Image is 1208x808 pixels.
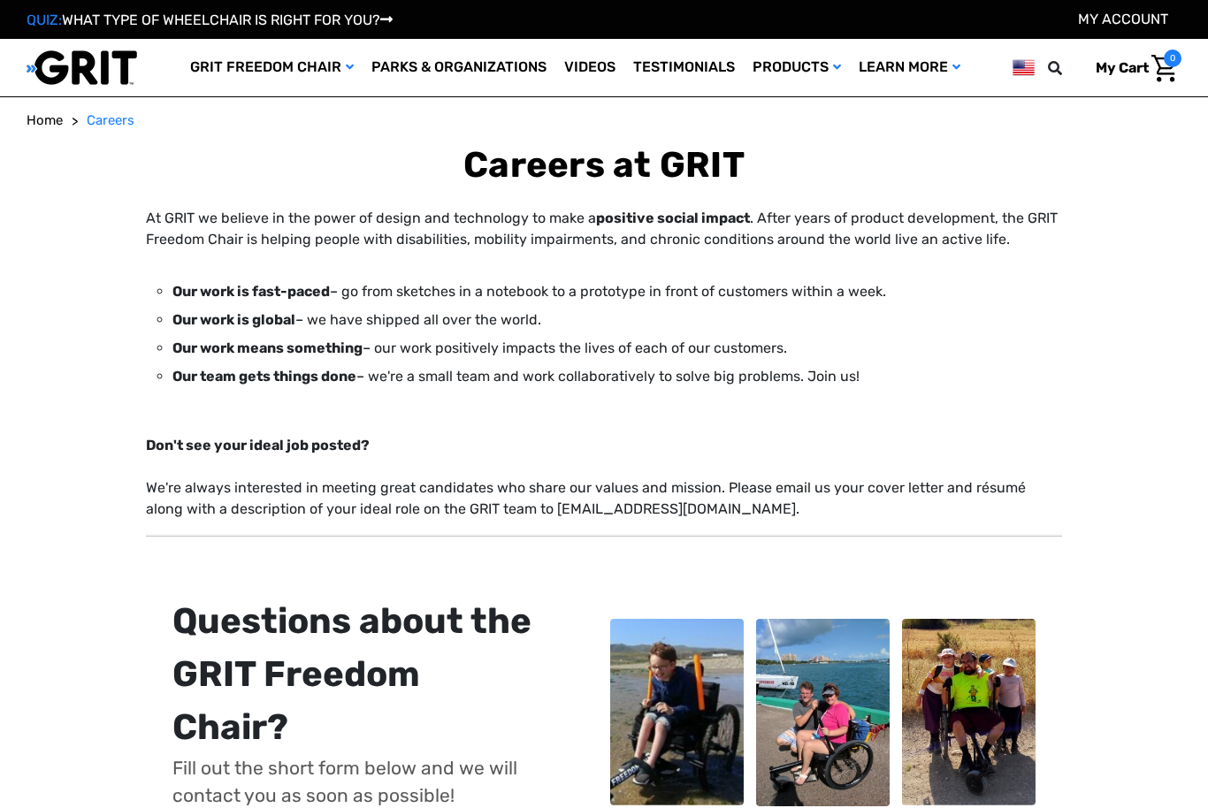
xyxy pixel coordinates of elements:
a: Videos [555,39,624,96]
input: Search [1056,50,1082,87]
img: GRIT All-Terrain Wheelchair and Mobility Equipment [27,50,137,86]
a: Careers [87,111,134,131]
li: – we have shipped all over the world. [172,306,1063,334]
li: – our work positively impacts the lives of each of our customers. [172,334,1063,362]
li: – we're a small team and work collaboratively to solve big problems. Join us! [172,362,1063,391]
strong: Our work is fast-paced [172,283,330,300]
img: us.png [1013,57,1035,79]
span: Careers [87,112,134,128]
a: Testimonials [624,39,744,96]
strong: Our team gets things done [172,368,356,385]
strong: Our work means something [172,339,363,356]
span: Home [27,112,63,128]
p: We're always interested in meeting great candidates who share our values and mission. Please emai... [146,435,1063,520]
a: QUIZ:WHAT TYPE OF WHEELCHAIR IS RIGHT FOR YOU? [27,11,393,28]
img: Cart [1151,55,1177,82]
a: Cart with 0 items [1082,50,1181,87]
strong: Don't see your ideal job posted? [146,437,370,454]
p: At GRIT we believe in the power of design and technology to make a . After years of product devel... [146,208,1063,250]
b: Careers at GRIT [463,144,745,186]
a: Learn More [850,39,969,96]
a: Parks & Organizations [363,39,555,96]
strong: Our work is global [172,311,295,328]
a: Products [744,39,850,96]
div: Questions about the GRIT Freedom Chair? [172,595,543,754]
nav: Breadcrumb [27,111,1181,131]
li: – go from sketches in a notebook to a prototype in front of customers within a week. [172,278,1063,306]
a: Home [27,111,63,131]
a: Account [1078,11,1168,27]
a: GRIT Freedom Chair [181,39,363,96]
span: QUIZ: [27,11,62,28]
span: 0 [1164,50,1181,67]
span: My Cart [1096,59,1149,76]
strong: positive social impact [596,210,750,226]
